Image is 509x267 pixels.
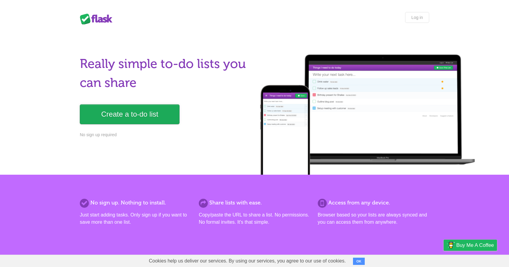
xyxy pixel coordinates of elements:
img: Buy me a coffee [447,240,455,250]
a: Create a to-do list [80,104,180,124]
span: Cookies help us deliver our services. By using our services, you agree to our use of cookies. [143,255,352,267]
button: OK [353,258,365,265]
p: Browser based so your lists are always synced and you can access them from anywhere. [318,211,429,226]
h1: Really simple to-do lists you can share [80,54,251,92]
span: Buy me a coffee [456,240,494,250]
a: Log in [405,12,429,23]
div: Flask Lists [80,14,116,24]
p: Copy/paste the URL to share a list. No permissions. No formal invites. It's that simple. [199,211,310,226]
a: Buy me a coffee [444,240,497,251]
h2: No sign up. Nothing to install. [80,199,191,207]
p: No sign up required [80,132,251,138]
h2: Access from any device. [318,199,429,207]
h2: Share lists with ease. [199,199,310,207]
p: Just start adding tasks. Only sign up if you want to save more than one list. [80,211,191,226]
